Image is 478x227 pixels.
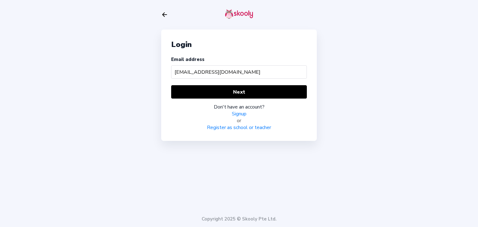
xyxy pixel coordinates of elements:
div: Login [171,39,307,49]
button: Next [171,85,307,99]
div: Don't have an account? [171,104,307,110]
label: Email address [171,56,204,63]
div: or [171,117,307,124]
img: skooly-logo.png [225,9,253,19]
button: arrow back outline [161,11,168,18]
a: Signup [232,110,246,117]
input: Your email address [171,65,307,79]
a: Register as school or teacher [207,124,271,131]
